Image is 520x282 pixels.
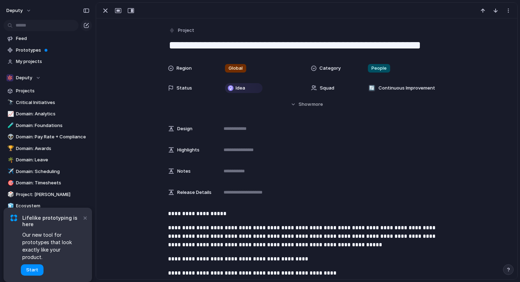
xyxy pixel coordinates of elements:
[16,110,89,117] span: Domain: Analytics
[6,145,13,152] button: 🏆
[368,85,375,92] div: 🔄
[177,85,192,92] span: Status
[6,202,13,209] button: 🧊
[4,143,92,154] a: 🏆Domain: Awards
[6,7,23,14] span: deputy
[299,101,311,108] span: Show
[320,85,334,92] span: Squad
[4,201,92,211] a: 🧊Ecosystem
[168,98,445,111] button: Showmore
[7,190,12,198] div: 🎲
[178,27,194,34] span: Project
[6,110,13,117] button: 📈
[6,179,13,186] button: 🎯
[16,47,89,54] span: Prototypes
[7,98,12,107] div: 🔭
[6,156,13,163] button: 🌴
[319,65,341,72] span: Category
[177,168,191,175] span: Notes
[4,120,92,131] a: 🧪Domain: Foundations
[16,202,89,209] span: Ecosystem
[22,231,81,261] span: Our new tool for prototypes that look exactly like your product.
[7,156,12,164] div: 🌴
[16,179,89,186] span: Domain: Timesheets
[4,178,92,188] a: 🎯Domain: Timesheets
[6,133,13,140] button: 👽
[16,99,89,106] span: Critical Initiatives
[7,144,12,152] div: 🏆
[229,65,243,72] span: Global
[7,121,12,130] div: 🧪
[7,167,12,175] div: ✈️
[4,132,92,142] a: 👽Domain: Pay Rate + Compliance
[312,101,323,108] span: more
[6,191,13,198] button: 🎲
[167,25,196,36] button: Project
[7,110,12,118] div: 📈
[177,189,212,196] span: Release Details
[4,56,92,67] a: My projects
[4,166,92,177] a: ✈️Domain: Scheduling
[371,65,387,72] span: People
[236,85,245,92] span: Idea
[16,133,89,140] span: Domain: Pay Rate + Compliance
[6,122,13,129] button: 🧪
[6,168,13,175] button: ✈️
[7,202,12,210] div: 🧊
[177,125,192,132] span: Design
[16,191,89,198] span: Project: [PERSON_NAME]
[4,109,92,119] a: 📈Domain: Analytics
[26,266,38,274] span: Start
[81,213,89,222] button: Dismiss
[22,215,81,228] span: Lifelike prototyping is here
[4,97,92,108] a: 🔭Critical Initiatives
[7,179,12,187] div: 🎯
[16,35,89,42] span: Feed
[3,5,35,16] button: deputy
[4,33,92,44] a: Feed
[21,264,44,276] button: Start
[4,45,92,56] a: Prototypes
[379,85,435,92] span: Continuous Improvement
[16,122,89,129] span: Domain: Foundations
[4,155,92,165] a: 🌴Domain: Leave
[6,99,13,106] button: 🔭
[16,145,89,152] span: Domain: Awards
[4,73,92,83] button: Deputy
[16,87,89,94] span: Projects
[4,86,92,96] a: Projects
[177,65,192,72] span: Region
[177,146,200,154] span: Highlights
[16,74,32,81] span: Deputy
[16,58,89,65] span: My projects
[16,156,89,163] span: Domain: Leave
[7,133,12,141] div: 👽
[4,189,92,200] a: 🎲Project: [PERSON_NAME]
[16,168,89,175] span: Domain: Scheduling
